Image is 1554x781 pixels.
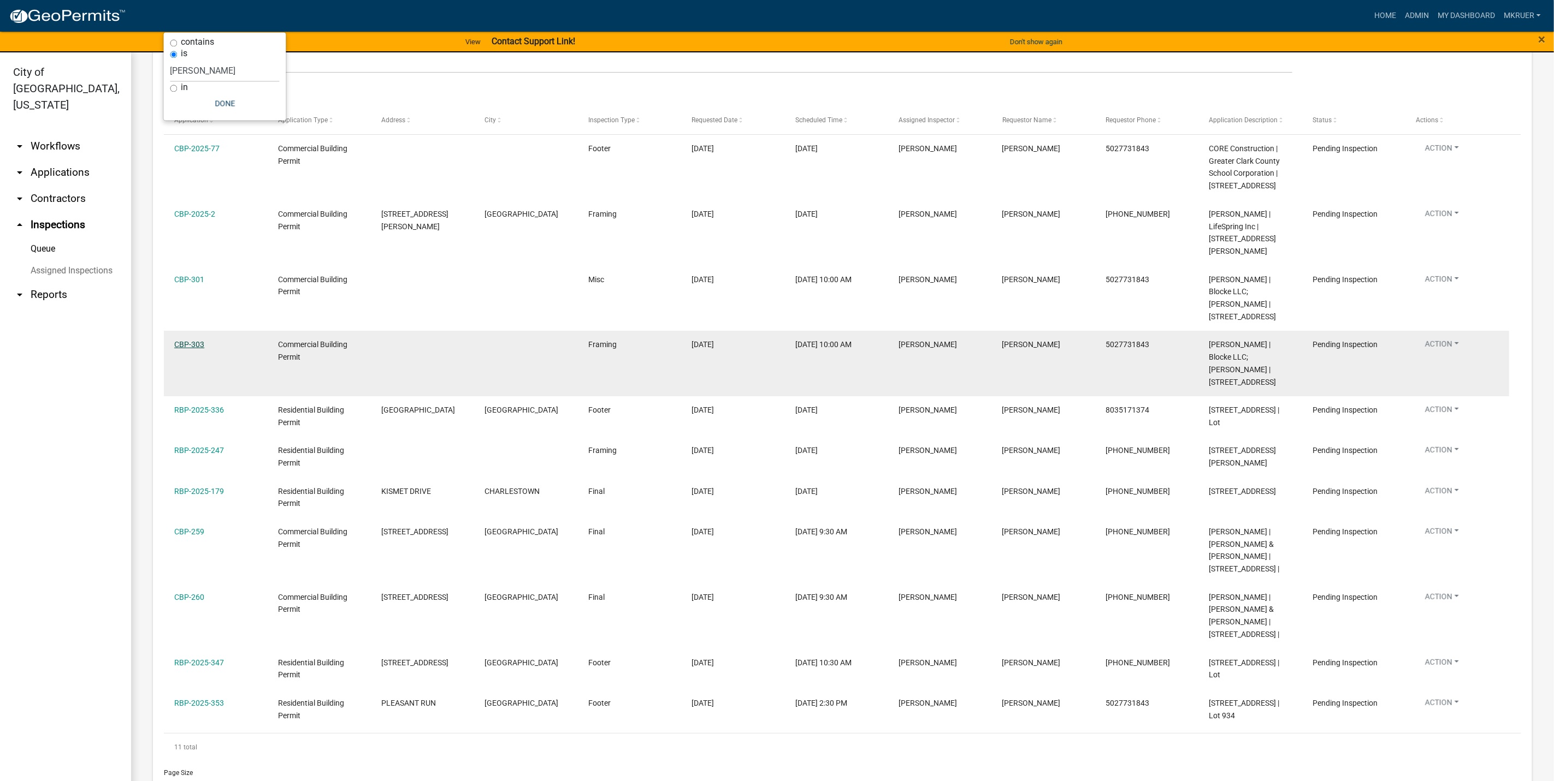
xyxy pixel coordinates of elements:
[1416,116,1439,124] span: Actions
[888,108,991,134] datatable-header-cell: Assigned Inspector
[1416,273,1468,289] button: Action
[588,210,617,218] span: Framing
[278,658,344,679] span: Residential Building Permit
[278,340,347,361] span: Commercial Building Permit
[692,527,714,536] span: 09/19/2025
[278,487,344,508] span: Residential Building Permit
[1433,5,1499,26] a: My Dashboard
[1313,699,1378,707] span: Pending Inspection
[1002,593,1061,601] span: EILEEN
[1499,5,1545,26] a: mkruer
[1209,487,1277,496] span: 7990 Kismet Drive | Lot 248
[795,697,878,710] div: [DATE] 2:30 PM
[1106,210,1170,218] span: 904-514-3059
[485,210,559,218] span: JEFFERSONVILLE
[1002,487,1061,496] span: TROY
[1002,699,1061,707] span: Edwin Miller
[1416,591,1468,607] button: Action
[1002,527,1061,536] span: EILEEN
[588,658,611,667] span: Footer
[278,116,328,124] span: Application Type
[1106,116,1156,124] span: Requestor Phone
[692,275,714,284] span: 09/18/2025
[461,33,485,51] a: View
[692,116,737,124] span: Requested Date
[795,657,878,669] div: [DATE] 10:30 AM
[267,108,370,134] datatable-header-cell: Application Type
[578,108,681,134] datatable-header-cell: Inspection Type
[1209,406,1280,427] span: 822 Watt St | Lot
[174,658,224,667] a: RBP-2025-347
[1106,487,1170,496] span: 502-616-5598
[371,108,474,134] datatable-header-cell: Address
[588,144,611,153] span: Footer
[1313,275,1378,284] span: Pending Inspection
[795,485,878,498] div: [DATE]
[1405,108,1509,134] datatable-header-cell: Actions
[1539,32,1546,47] span: ×
[899,446,957,455] span: Mike Kruer
[1106,593,1170,601] span: 502-417-2026
[1106,699,1149,707] span: 5027731843
[1416,142,1468,158] button: Action
[795,591,878,604] div: [DATE] 9:30 AM
[795,444,878,457] div: [DATE]
[1199,108,1302,134] datatable-header-cell: Application Description
[381,210,448,231] span: 1060 SHARON DRIVE
[899,275,957,284] span: Mike Kruer
[381,527,448,536] span: 422 SEVENTH STREET, EAST
[381,487,431,496] span: KISMET DRIVE
[174,406,224,414] a: RBP-2025-336
[588,593,605,601] span: Final
[1002,446,1061,455] span: TROY
[13,218,26,231] i: arrow_drop_up
[1416,404,1468,420] button: Action
[1209,658,1280,679] span: 3515 Evergreen Circle | Lot
[1002,116,1051,124] span: Requestor Name
[278,406,344,427] span: Residential Building Permit
[899,699,957,707] span: Mike Kruer
[485,593,559,601] span: JEFFERSONVILLE
[1006,33,1067,51] button: Don't show again
[1209,699,1280,720] span: 6214 Pleasant Run, Charlestown IN 47111 | Lot 934
[381,658,448,667] span: 3515 EVERGREEN CIRCLE
[1209,275,1277,321] span: Jesse Garcia | Blocke LLC; Paul Clements | 300 International Drive, Jeffersonville, IN 47130
[485,406,559,414] span: JEFFERSONVILLE
[1209,210,1277,255] span: Konner Grossman | LifeSpring Inc | 1060 SHARON DRIVE
[1002,210,1061,218] span: KEN
[992,108,1095,134] datatable-header-cell: Requestor Name
[474,108,577,134] datatable-header-cell: City
[1106,406,1149,414] span: 8035171374
[174,275,204,284] a: CBP-301
[899,116,955,124] span: Assigned Inspector
[1106,144,1149,153] span: 5027731843
[1416,526,1468,541] button: Action
[588,116,635,124] span: Inspection Type
[170,94,280,114] button: Done
[174,699,224,707] a: RBP-2025-353
[1313,446,1378,455] span: Pending Inspection
[278,144,347,165] span: Commercial Building Permit
[485,487,540,496] span: CHARLESTOWN
[899,340,957,349] span: Mike Kruer
[1002,340,1061,349] span: Mike Kruer
[485,527,559,536] span: JEFFERSONVILLE
[1416,338,1468,354] button: Action
[181,84,188,92] label: in
[278,210,347,231] span: Commercial Building Permit
[174,446,224,455] a: RBP-2025-247
[174,210,215,218] a: CBP-2025-2
[795,142,878,155] div: [DATE]
[588,446,617,455] span: Framing
[692,593,714,601] span: 09/19/2025
[1209,116,1278,124] span: Application Description
[1313,487,1378,496] span: Pending Inspection
[588,275,604,284] span: Misc
[1313,116,1332,124] span: Status
[492,36,575,46] strong: Contact Support Link!
[899,593,957,601] span: Mike Kruer
[795,338,878,351] div: [DATE] 10:00 AM
[692,210,714,218] span: 09/19/2025
[899,210,957,218] span: Mike Kruer
[795,208,878,220] div: [DATE]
